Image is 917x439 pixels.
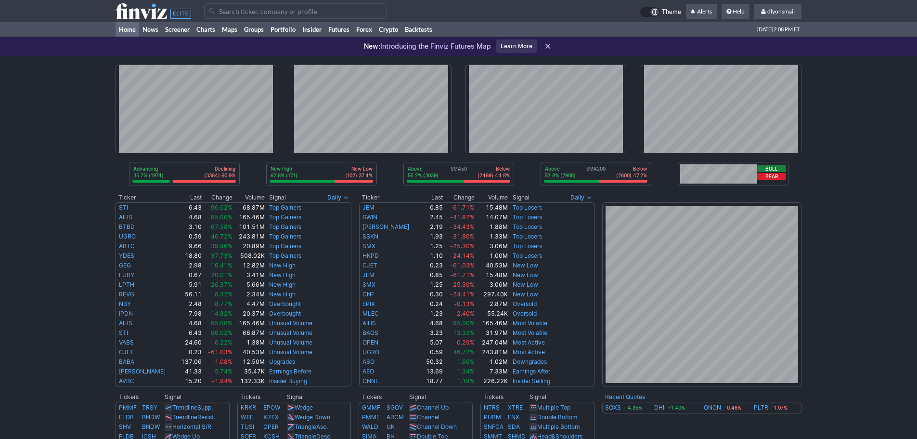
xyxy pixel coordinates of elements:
[375,22,401,37] a: Crypto
[353,22,375,37] a: Forex
[417,413,439,421] a: Channel
[176,261,202,270] td: 2.98
[212,358,232,365] span: -1.08%
[484,404,500,411] a: NTRS
[704,403,721,412] a: ONON
[417,404,449,411] a: Channel Up
[362,368,374,375] a: AEO
[401,22,436,37] a: Backtests
[475,222,508,232] td: 1.88M
[176,319,202,328] td: 4.68
[119,377,134,385] a: AVBC
[316,423,328,430] span: Asc.
[295,404,313,411] a: Wedge
[233,299,265,309] td: 4.47M
[421,232,443,241] td: 1.93
[269,223,301,230] a: Top Gainers
[204,165,235,172] p: Declining
[450,204,475,211] span: -61.71%
[119,242,135,250] a: ABTC
[450,281,475,288] span: -25.30%
[359,193,422,202] th: Ticker
[362,242,375,250] a: SMX
[513,300,537,307] a: Oversold
[119,233,136,240] a: UGRO
[616,165,647,172] p: Below
[475,280,508,290] td: 3.06M
[119,413,134,421] a: FLDB
[327,193,341,202] span: Daily
[233,232,265,241] td: 243.81M
[454,300,475,307] span: -0.13%
[408,165,439,172] p: Above
[269,242,301,250] a: Top Gainers
[233,241,265,251] td: 20.89M
[605,393,645,400] b: Recent Quotes
[362,423,378,430] a: WALD
[176,290,202,299] td: 56.11
[450,252,475,259] span: -24.14%
[513,281,538,288] a: New Low
[176,251,202,261] td: 18.80
[362,329,378,336] a: BAOS
[172,404,197,411] span: Trendline
[364,42,380,50] span: New:
[362,358,375,365] a: ASO
[233,270,265,280] td: 3.41M
[362,223,409,230] a: [PERSON_NAME]
[605,403,621,412] a: SOXS
[271,172,297,179] p: 62.6% (171)
[269,310,301,317] a: Overbought
[269,252,301,259] a: Top Gainers
[362,271,375,279] a: JEM
[537,413,577,421] a: Double Bottom
[211,204,232,211] span: 96.02%
[269,300,301,307] a: Overbought
[211,213,232,221] span: 95.00%
[362,319,376,327] a: AIHS
[457,358,475,365] span: 1.66%
[263,423,279,430] a: OPER
[362,310,379,317] a: MLEC
[345,165,373,172] p: New Low
[767,8,795,15] span: dlyonsmail
[757,165,786,172] button: Bull
[475,202,508,213] td: 15.48M
[233,222,265,232] td: 101.51M
[654,403,664,412] a: DHI
[362,404,380,411] a: GMMF
[269,368,311,375] a: Earnings Before
[119,271,134,279] a: FURY
[269,339,312,346] a: Unusual Volume
[513,310,537,317] a: Oversold
[119,319,132,327] a: AIHS
[513,358,547,365] a: Downgrades
[475,367,508,376] td: 7.33M
[241,413,253,421] a: WTF
[450,242,475,250] span: -25.30%
[513,262,538,269] a: New Low
[475,270,508,280] td: 15.48M
[757,173,786,180] button: Bear
[362,262,377,269] a: CJET
[421,347,443,357] td: 0.59
[475,309,508,319] td: 55.24K
[421,202,443,213] td: 0.85
[116,193,176,202] th: Ticker
[119,329,128,336] a: STI
[119,300,131,307] a: NBY
[421,319,443,328] td: 4.68
[208,348,232,356] span: -61.03%
[362,281,375,288] a: SMX
[362,213,377,221] a: SWIN
[450,262,475,269] span: -61.03%
[475,232,508,241] td: 1.33M
[421,280,443,290] td: 1.25
[513,368,550,375] a: Earnings After
[295,423,328,430] a: TriangleAsc.
[269,262,296,269] a: New High
[176,376,202,386] td: 15.20
[421,328,443,338] td: 3.23
[513,233,542,240] a: Top Losers
[545,165,576,172] p: Above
